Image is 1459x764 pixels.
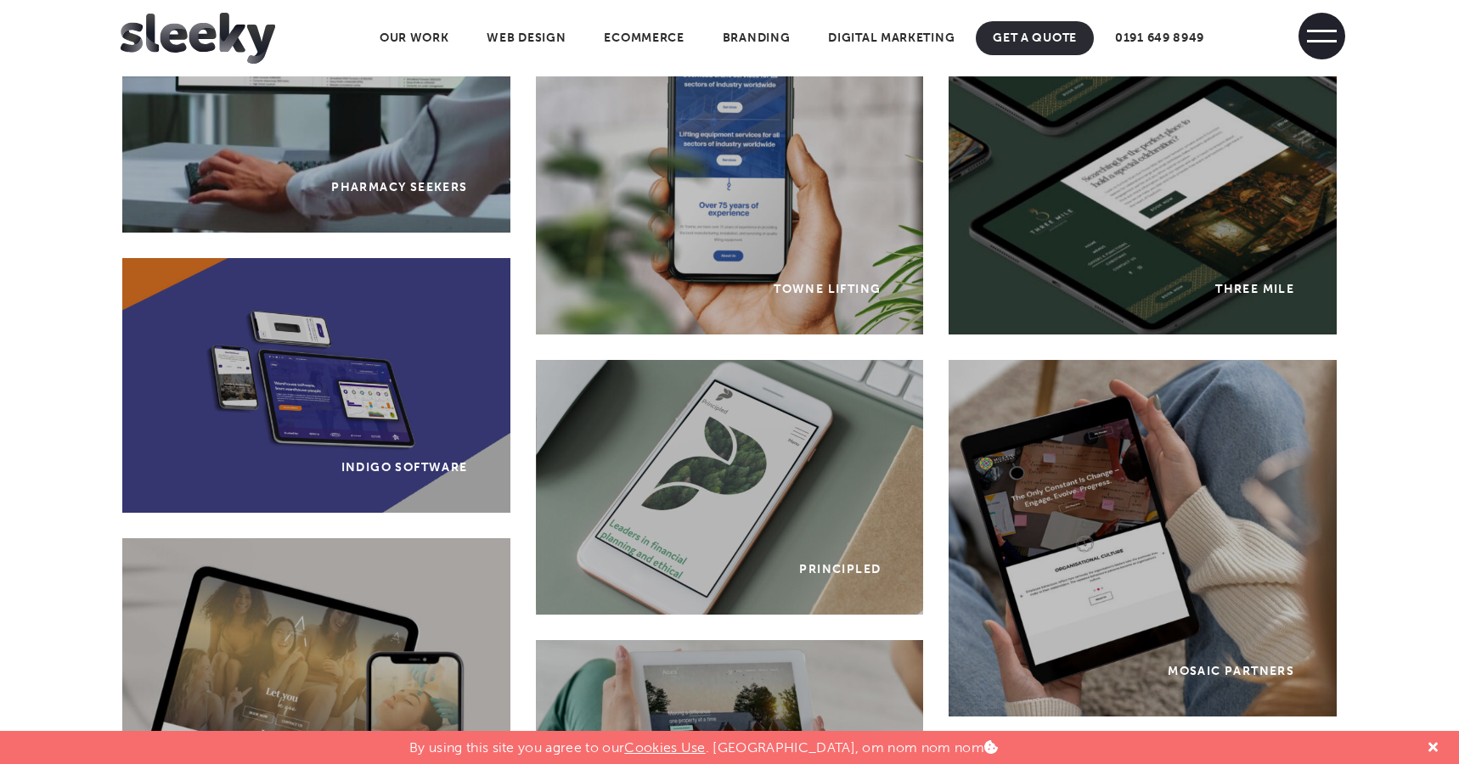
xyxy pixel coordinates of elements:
[624,739,706,756] a: Cookies Use
[811,21,972,55] a: Digital Marketing
[587,21,701,55] a: Ecommerce
[1098,21,1221,55] a: 0191 649 8949
[470,21,583,55] a: Web Design
[976,21,1094,55] a: Get A Quote
[409,731,998,756] p: By using this site you agree to our . [GEOGRAPHIC_DATA], om nom nom nom
[121,13,275,64] img: Sleeky Web Design Newcastle
[363,21,466,55] a: Our Work
[706,21,808,55] a: Branding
